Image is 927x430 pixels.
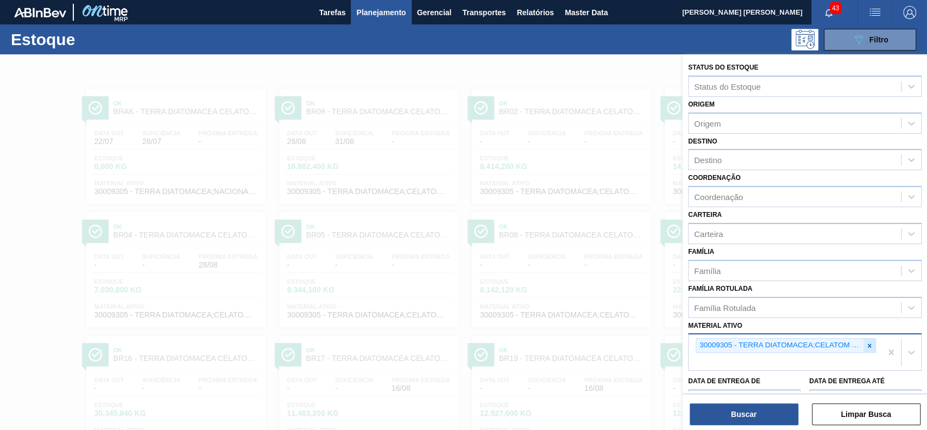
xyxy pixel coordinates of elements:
[319,6,346,19] span: Tarefas
[830,2,841,14] span: 43
[868,6,881,19] img: userActions
[688,101,715,108] label: Origem
[688,174,741,182] label: Coordenação
[14,8,66,17] img: TNhmsLtSVTkK8tSr43FrP2fwEKptu5GPRR3wAAAABJRU5ErkJggg==
[462,6,506,19] span: Transportes
[903,6,916,19] img: Logout
[688,285,752,292] label: Família Rotulada
[11,33,170,46] h1: Estoque
[688,322,742,329] label: Material ativo
[694,155,722,165] div: Destino
[694,229,723,238] div: Carteira
[824,29,916,51] button: Filtro
[694,119,721,128] div: Origem
[791,29,818,51] div: Pogramando: nenhum usuário selecionado
[356,6,406,19] span: Planejamento
[516,6,553,19] span: Relatórios
[694,266,721,275] div: Família
[565,6,608,19] span: Master Data
[688,64,758,71] label: Status do Estoque
[694,303,755,312] div: Família Rotulada
[694,192,743,202] div: Coordenação
[696,339,863,352] div: 30009305 - TERRA DIATOMACEA;CELATOM FW14
[417,6,452,19] span: Gerencial
[869,35,888,44] span: Filtro
[809,389,922,411] input: dd/mm/yyyy
[811,5,846,20] button: Notificações
[694,82,761,91] div: Status do Estoque
[688,211,722,219] label: Carteira
[809,377,885,385] label: Data de Entrega até
[688,377,760,385] label: Data de Entrega de
[688,138,717,145] label: Destino
[688,248,714,255] label: Família
[688,389,800,411] input: dd/mm/yyyy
